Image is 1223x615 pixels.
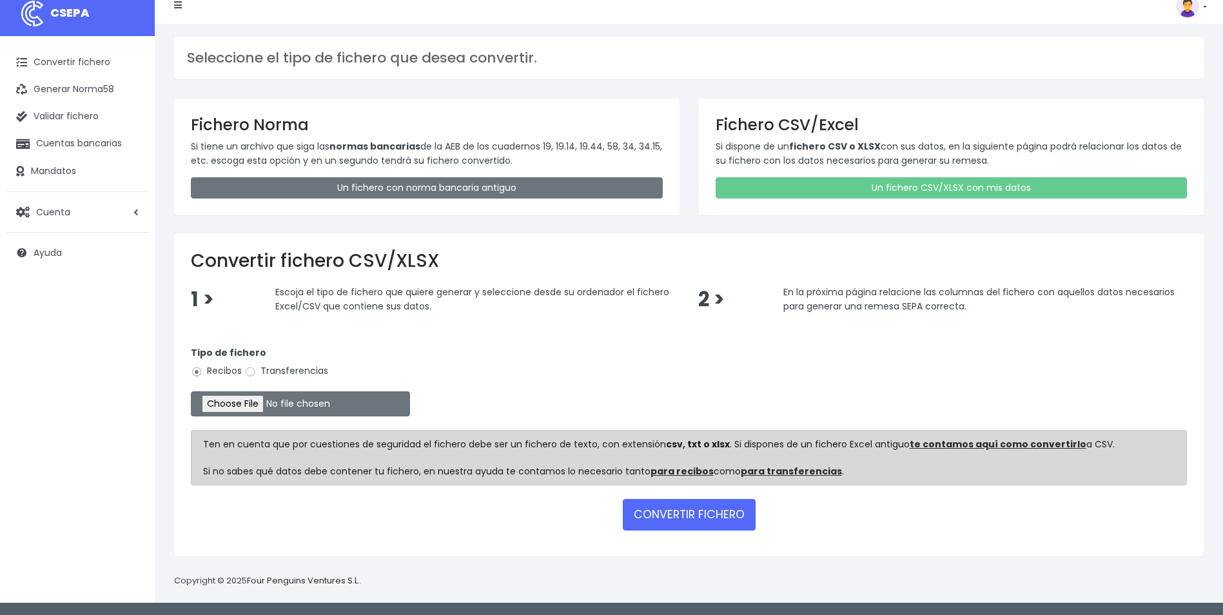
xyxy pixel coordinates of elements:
[6,49,148,76] a: Convertir fichero
[191,115,663,134] h3: Fichero Norma
[6,158,148,185] a: Mandatos
[36,205,70,218] span: Cuenta
[623,499,756,530] button: CONVERTIR FICHERO
[6,130,148,157] a: Cuentas bancarias
[789,140,881,153] strong: fichero CSV o XLSX
[191,286,214,313] span: 1 >
[741,465,842,478] a: para transferencias
[191,346,266,359] strong: Tipo de fichero
[716,115,1188,134] h3: Fichero CSV/Excel
[666,438,730,451] strong: csv, txt o xlsx
[244,364,328,378] label: Transferencias
[716,177,1188,199] a: Un fichero CSV/XLSX con mis datos
[783,286,1175,313] span: En la próxima página relacione las columnas del fichero con aquellos datos necesarios para genera...
[174,574,362,588] p: Copyright © 2025 .
[6,76,148,103] a: Generar Norma58
[698,286,725,313] span: 2 >
[6,103,148,130] a: Validar fichero
[191,364,242,378] label: Recibos
[191,250,1187,272] h2: Convertir fichero CSV/XLSX
[247,574,360,587] a: Four Penguins Ventures S.L.
[716,139,1188,168] p: Si dispone de un con sus datos, en la siguiente página podrá relacionar los datos de su fichero c...
[191,430,1187,485] div: Ten en cuenta que por cuestiones de seguridad el fichero debe ser un fichero de texto, con extens...
[191,139,663,168] p: Si tiene un archivo que siga las de la AEB de los cuadernos 19, 19.14, 19.44, 58, 34, 34.15, etc....
[651,465,714,478] a: para recibos
[6,239,148,266] a: Ayuda
[34,246,62,259] span: Ayuda
[191,177,663,199] a: Un fichero con norma bancaria antiguo
[187,50,1191,66] h3: Seleccione el tipo de fichero que desea convertir.
[50,5,90,21] span: CSEPA
[275,286,669,313] span: Escoja el tipo de fichero que quiere generar y seleccione desde su ordenador el fichero Excel/CSV...
[6,199,148,226] a: Cuenta
[910,438,1086,451] a: te contamos aquí como convertirlo
[329,140,420,153] strong: normas bancarias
